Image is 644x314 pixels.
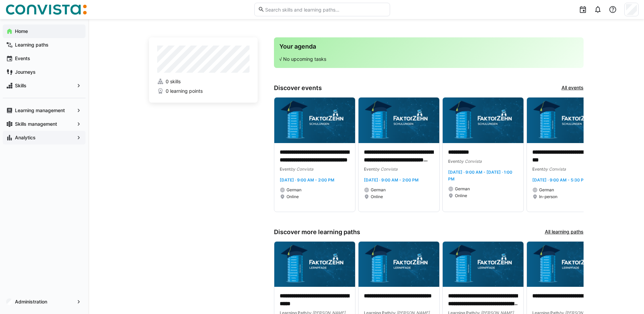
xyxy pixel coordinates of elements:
span: In-person [539,194,557,199]
span: German [539,187,554,193]
span: 0 skills [166,78,181,85]
span: Event [532,167,543,172]
a: All learning paths [545,228,584,236]
span: [DATE] · 9:00 AM - [DATE] · 1:00 PM [448,170,512,181]
img: image [527,98,608,143]
img: image [443,242,523,287]
span: Event [448,159,459,164]
img: image [274,242,355,287]
img: image [358,98,439,143]
a: All events [562,84,584,92]
img: image [358,242,439,287]
span: German [371,187,386,193]
span: [DATE] · 9:00 AM - 2:00 PM [280,177,334,182]
span: by Convista [459,159,482,164]
span: Online [287,194,299,199]
input: Search skills and learning paths… [264,6,386,13]
span: by Convista [543,167,566,172]
img: image [527,242,608,287]
span: German [455,186,470,192]
span: by Convista [375,167,398,172]
span: Online [455,193,467,198]
span: Online [371,194,383,199]
p: √ No upcoming tasks [279,56,578,63]
h3: Discover more learning paths [274,228,360,236]
img: image [274,98,355,143]
span: 0 learning points [166,88,203,94]
span: [DATE] · 9:00 AM - 2:00 PM [364,177,419,182]
span: [DATE] · 9:00 AM - 5:30 PM [532,177,587,182]
h3: Discover events [274,84,322,92]
img: image [443,98,523,143]
span: Event [364,167,375,172]
span: German [287,187,301,193]
span: Event [280,167,291,172]
span: by Convista [291,167,313,172]
a: 0 skills [157,78,250,85]
h3: Your agenda [279,43,578,50]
